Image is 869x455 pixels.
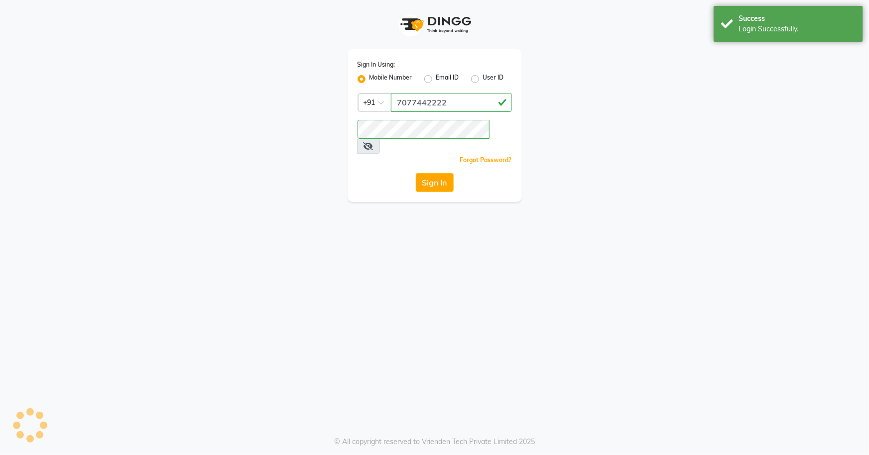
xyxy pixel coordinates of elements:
button: Sign In [416,173,454,192]
input: Username [391,93,512,112]
label: User ID [483,73,504,85]
img: logo1.svg [395,10,475,39]
a: Forgot Password? [460,156,512,164]
div: Login Successfully. [739,24,856,34]
label: Sign In Using: [358,60,395,69]
input: Username [358,120,490,139]
label: Email ID [436,73,459,85]
div: Success [739,13,856,24]
label: Mobile Number [370,73,412,85]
